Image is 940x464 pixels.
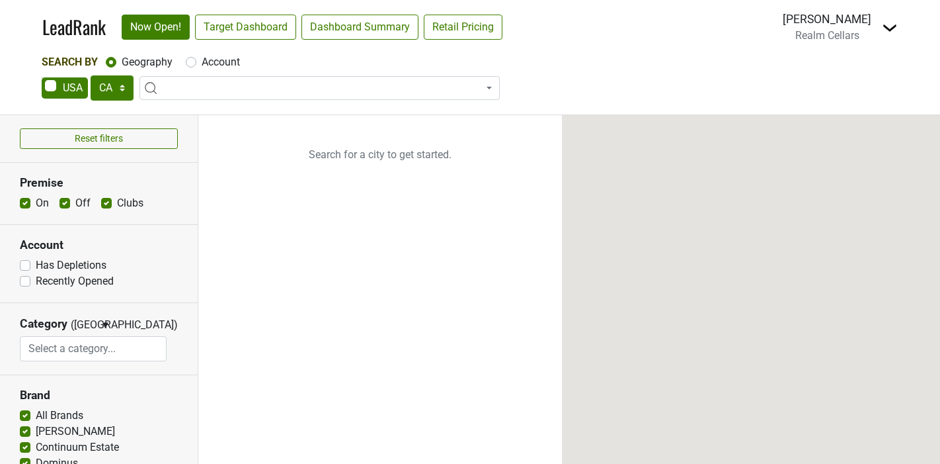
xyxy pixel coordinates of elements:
input: Select a category... [20,336,167,361]
label: Continuum Estate [36,440,119,455]
span: Realm Cellars [795,29,859,42]
a: Retail Pricing [424,15,502,40]
h3: Premise [20,176,178,190]
a: Dashboard Summary [301,15,418,40]
span: Search By [42,56,98,68]
label: Has Depletions [36,257,106,273]
p: Search for a city to get started. [198,115,562,195]
label: Geography [122,54,173,70]
a: Now Open! [122,15,190,40]
a: Target Dashboard [195,15,296,40]
h3: Brand [20,389,178,402]
label: Off [75,195,91,211]
span: ▼ [100,319,110,331]
img: Dropdown Menu [882,20,898,36]
h3: Account [20,238,178,252]
label: Clubs [117,195,143,211]
label: All Brands [36,408,83,424]
label: [PERSON_NAME] [36,424,115,440]
label: Recently Opened [36,273,114,289]
label: Account [202,54,240,70]
button: Reset filters [20,128,178,149]
div: [PERSON_NAME] [783,11,871,28]
a: LeadRank [42,13,106,41]
label: On [36,195,49,211]
h3: Category [20,317,67,331]
span: ([GEOGRAPHIC_DATA]) [71,317,97,336]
